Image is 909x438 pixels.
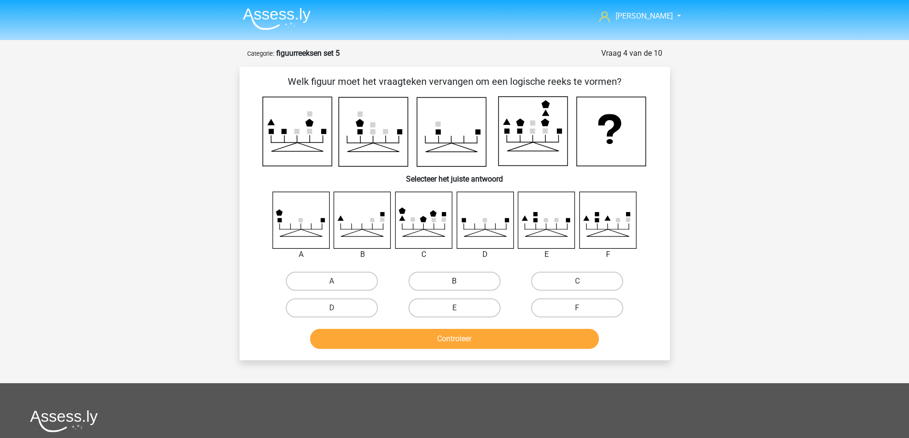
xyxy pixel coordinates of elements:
[616,11,673,20] span: [PERSON_NAME]
[286,298,378,317] label: D
[408,272,501,291] label: B
[326,249,398,260] div: B
[255,167,655,183] h6: Selecteer het juiste antwoord
[572,249,644,260] div: F
[408,298,501,317] label: E
[601,48,662,59] div: Vraag 4 van de 10
[511,249,583,260] div: E
[531,298,623,317] label: F
[449,249,522,260] div: D
[286,272,378,291] label: A
[276,49,340,58] strong: figuurreeksen set 5
[310,329,599,349] button: Controleer
[255,74,655,89] p: Welk figuur moet het vraagteken vervangen om een logische reeks te vormen?
[596,10,674,22] a: [PERSON_NAME]
[243,8,311,30] img: Assessly
[531,272,623,291] label: C
[265,249,337,260] div: A
[388,249,460,260] div: C
[247,50,274,57] small: Categorie:
[30,410,98,432] img: Assessly logo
